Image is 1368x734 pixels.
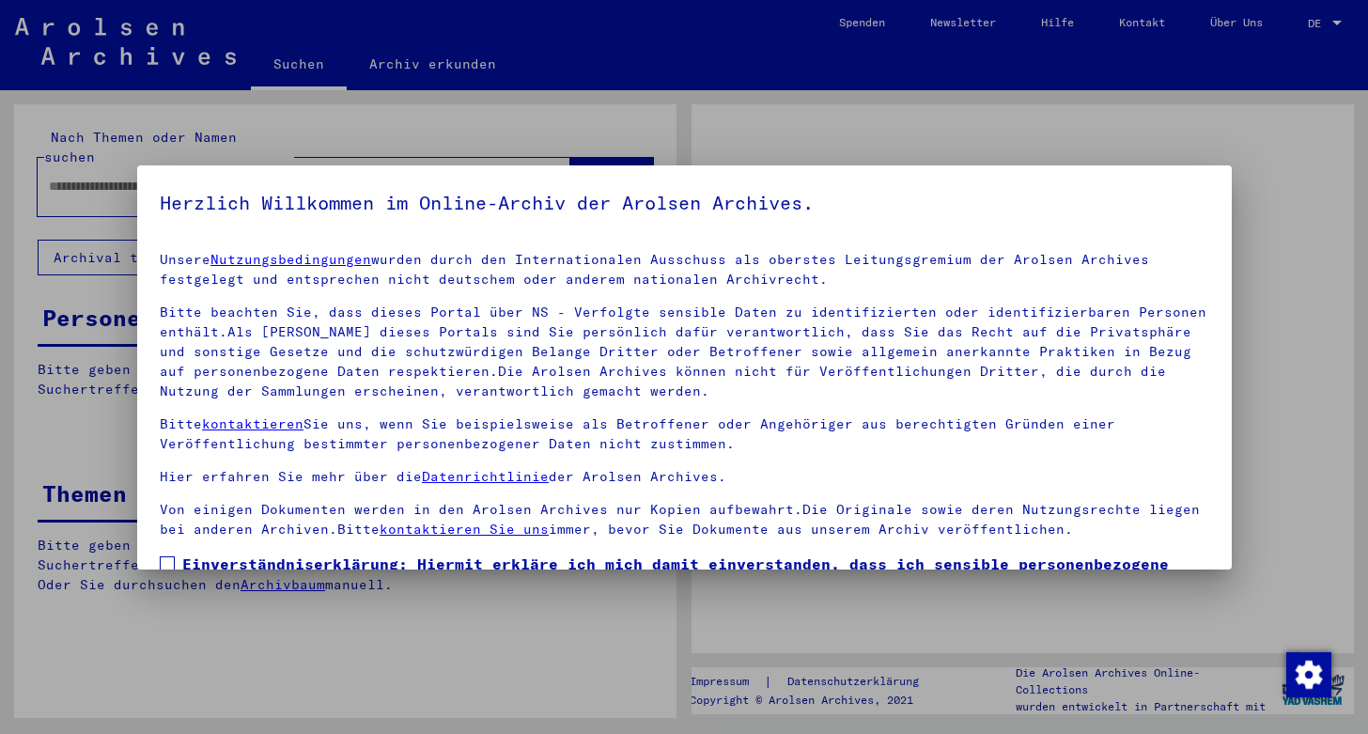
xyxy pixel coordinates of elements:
[160,188,1209,218] h5: Herzlich Willkommen im Online-Archiv der Arolsen Archives.
[160,414,1209,454] p: Bitte Sie uns, wenn Sie beispielsweise als Betroffener oder Angehöriger aus berechtigten Gründen ...
[422,468,549,485] a: Datenrichtlinie
[380,521,549,538] a: kontaktieren Sie uns
[182,553,1209,643] span: Einverständniserklärung: Hiermit erkläre ich mich damit einverstanden, dass ich sensible personen...
[160,303,1209,401] p: Bitte beachten Sie, dass dieses Portal über NS - Verfolgte sensible Daten zu identifizierten oder...
[1285,651,1330,696] div: Zustimmung ändern
[160,250,1209,289] p: Unsere wurden durch den Internationalen Ausschuss als oberstes Leitungsgremium der Arolsen Archiv...
[160,500,1209,539] p: Von einigen Dokumenten werden in den Arolsen Archives nur Kopien aufbewahrt.Die Originale sowie d...
[160,467,1209,487] p: Hier erfahren Sie mehr über die der Arolsen Archives.
[210,251,371,268] a: Nutzungsbedingungen
[202,415,303,432] a: kontaktieren
[1286,652,1331,697] img: Zustimmung ändern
